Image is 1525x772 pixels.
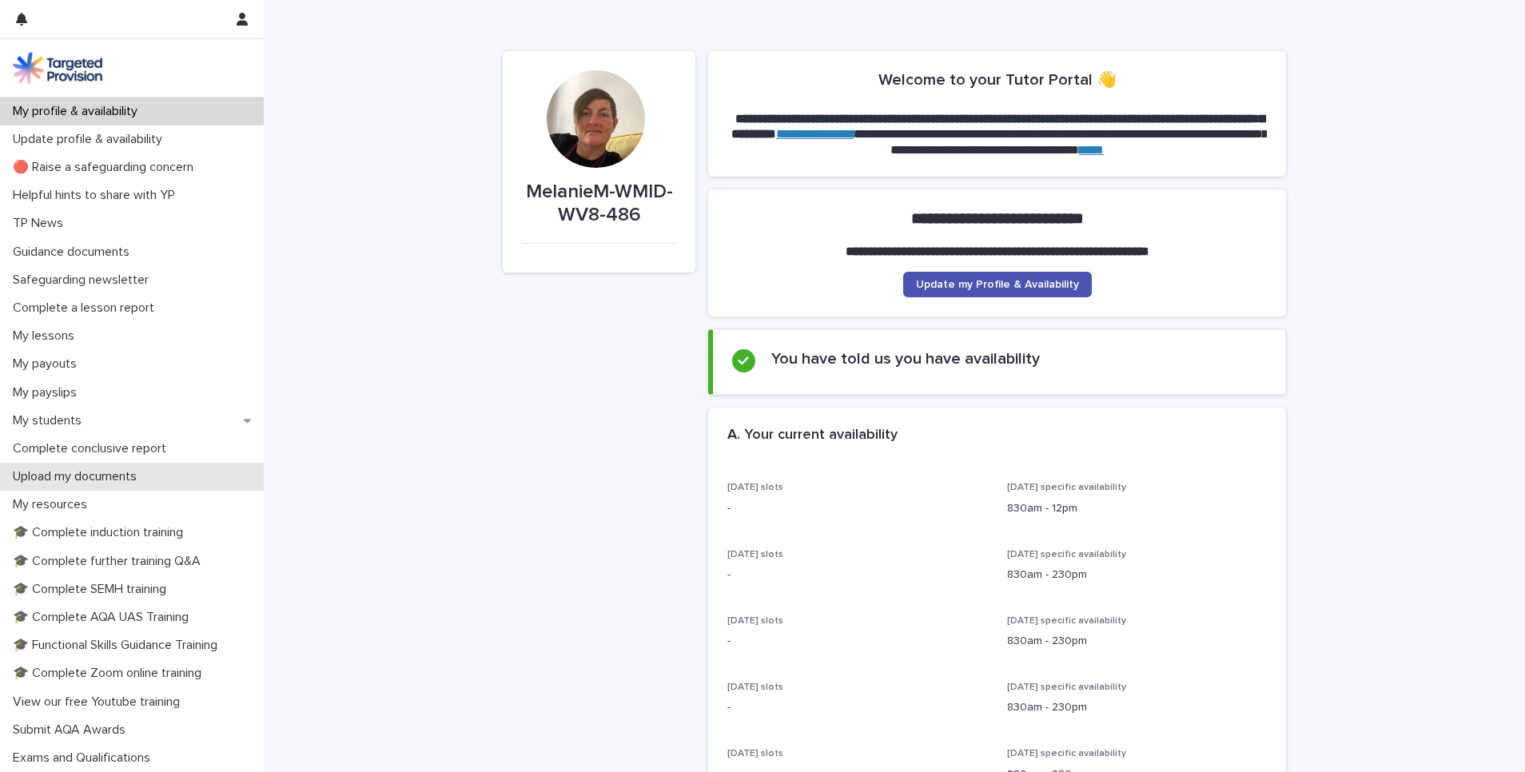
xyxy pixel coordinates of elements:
p: 🎓 Complete AQA UAS Training [6,610,201,625]
p: 🎓 Functional Skills Guidance Training [6,638,230,653]
p: 🎓 Complete further training Q&A [6,554,213,569]
h2: Welcome to your Tutor Portal 👋 [878,70,1117,90]
p: My students [6,413,94,428]
p: Safeguarding newsletter [6,273,161,288]
span: [DATE] specific availability [1007,682,1126,692]
p: Helpful hints to share with YP [6,188,188,203]
p: - [727,500,988,517]
p: TP News [6,216,76,231]
span: [DATE] specific availability [1007,749,1126,758]
p: My payslips [6,385,90,400]
h2: You have told us you have availability [771,349,1040,368]
span: Update my Profile & Availability [916,279,1079,290]
span: [DATE] specific availability [1007,483,1126,492]
p: Exams and Qualifications [6,750,163,766]
p: - [727,633,988,650]
p: Submit AQA Awards [6,722,138,738]
p: - [727,699,988,716]
img: M5nRWzHhSzIhMunXDL62 [13,52,102,84]
p: 830am - 230pm [1007,633,1268,650]
span: [DATE] slots [727,749,783,758]
p: 🔴 Raise a safeguarding concern [6,160,206,175]
span: [DATE] specific availability [1007,550,1126,559]
a: Update my Profile & Availability [903,272,1092,297]
p: Guidance documents [6,245,142,260]
span: [DATE] slots [727,483,783,492]
span: [DATE] slots [727,616,783,626]
p: Complete a lesson report [6,300,167,316]
p: 🎓 Complete Zoom online training [6,666,214,681]
span: [DATE] slots [727,682,783,692]
h2: A. Your current availability [727,427,898,444]
p: 🎓 Complete SEMH training [6,582,179,597]
p: My lessons [6,328,87,344]
p: 830am - 12pm [1007,500,1268,517]
p: My profile & availability [6,104,150,119]
p: View our free Youtube training [6,694,193,710]
p: Complete conclusive report [6,441,179,456]
span: [DATE] slots [727,550,783,559]
p: 🎓 Complete induction training [6,525,196,540]
p: Update profile & availability [6,132,175,147]
p: 830am - 230pm [1007,699,1268,716]
span: [DATE] specific availability [1007,616,1126,626]
p: Upload my documents [6,469,149,484]
p: My payouts [6,356,90,372]
p: My resources [6,497,100,512]
p: 830am - 230pm [1007,567,1268,583]
p: - [727,567,988,583]
p: MelanieM-WMID-WV8-486 [522,181,676,227]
